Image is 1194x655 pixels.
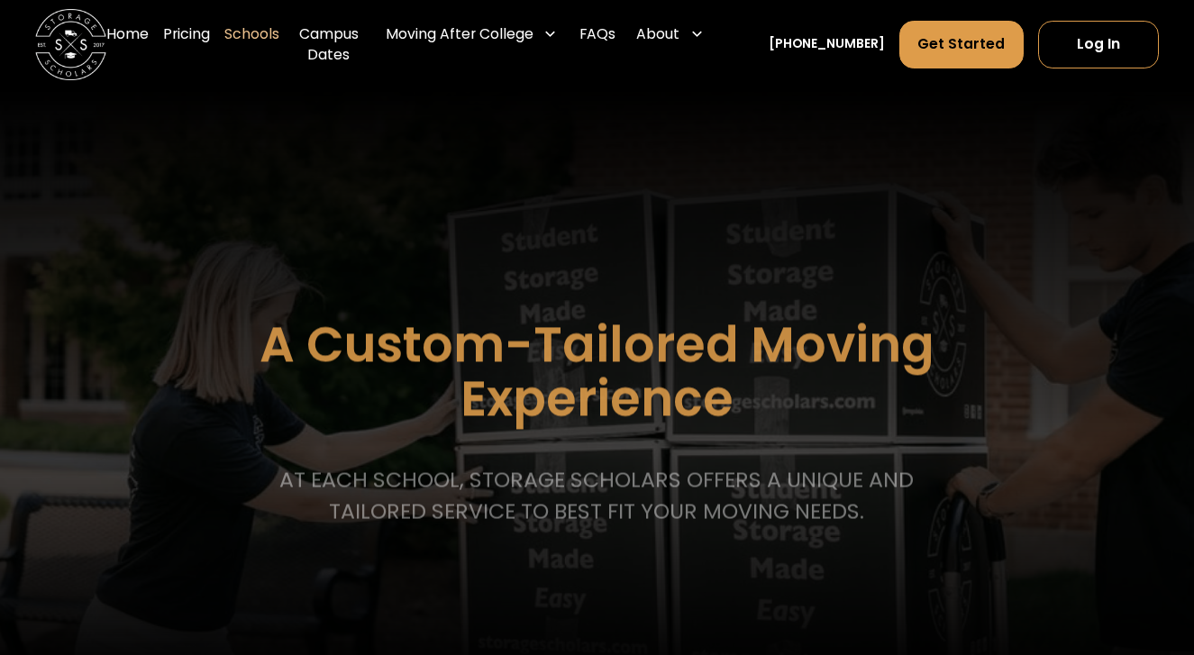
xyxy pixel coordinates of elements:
[35,9,106,80] a: home
[293,9,363,80] a: Campus Dates
[636,23,679,45] div: About
[386,23,533,45] div: Moving After College
[378,9,565,59] div: Moving After College
[629,9,711,59] div: About
[163,9,210,80] a: Pricing
[273,464,921,528] p: At each school, storage scholars offers a unique and tailored service to best fit your Moving needs.
[106,9,149,80] a: Home
[769,35,885,54] a: [PHONE_NUMBER]
[224,9,279,80] a: Schools
[899,21,1024,68] a: Get Started
[171,318,1024,425] h1: A Custom-Tailored Moving Experience
[1038,21,1159,68] a: Log In
[35,9,106,80] img: Storage Scholars main logo
[579,9,615,80] a: FAQs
